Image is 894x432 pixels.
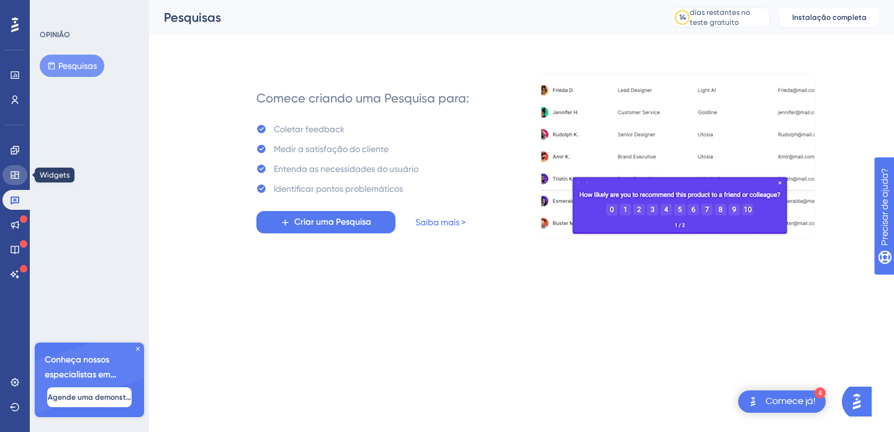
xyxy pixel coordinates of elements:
font: Coletar feedback [274,124,345,134]
font: Entenda as necessidades do usuário [274,164,418,174]
a: Saiba mais > [415,215,466,230]
font: 4 [818,390,822,397]
font: Identificar pontos problemáticos [274,184,403,194]
font: Precisar de ajuda? [29,6,107,15]
font: 14 [679,13,686,22]
button: Criar uma Pesquisa [256,211,395,233]
font: Comece criando uma Pesquisa para: [256,91,469,106]
font: Comece já! [765,396,816,406]
font: Medir a satisfação do cliente [274,144,389,154]
font: dias restantes no teste gratuito [690,8,750,27]
font: Criar uma Pesquisa [294,217,371,227]
font: Pesquisas [58,61,97,71]
iframe: Iniciador do Assistente de IA do UserGuiding [842,383,879,420]
font: Conheça nossos especialistas em integração 🎧 [45,354,117,395]
img: imagem-do-lançador-texto-alternativo [746,394,761,409]
font: Pesquisas [164,10,221,25]
font: OPINIÃO [40,30,70,39]
img: b81bf5b5c10d0e3e90f664060979471a.gif [541,74,815,239]
button: Pesquisas [40,55,104,77]
button: Instalação completa [780,7,879,27]
font: Saiba mais > [415,217,466,227]
font: Agende uma demonstração [48,393,147,402]
font: Instalação completa [792,13,867,22]
div: Abra a lista de verificação Comece!, módulos restantes: 4 [738,390,826,413]
button: Agende uma demonstração [47,387,132,407]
